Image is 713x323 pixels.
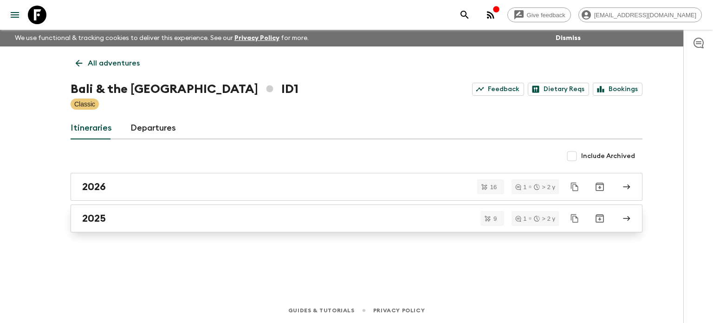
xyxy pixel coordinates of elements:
button: search adventures [455,6,474,24]
a: Bookings [593,83,642,96]
p: Classic [74,99,95,109]
div: 1 [515,216,526,222]
span: Give feedback [522,12,570,19]
p: We use functional & tracking cookies to deliver this experience. See our for more. [11,30,312,46]
h2: 2025 [82,212,106,224]
button: Archive [590,178,609,196]
button: Duplicate [566,178,583,195]
h2: 2026 [82,181,106,193]
button: menu [6,6,24,24]
div: 1 [515,184,526,190]
a: Privacy Policy [373,305,425,316]
span: [EMAIL_ADDRESS][DOMAIN_NAME] [589,12,701,19]
span: 16 [485,184,502,190]
div: > 2 y [534,216,555,222]
a: Departures [130,117,176,139]
a: Itineraries [71,117,112,139]
p: All adventures [88,58,140,69]
a: 2026 [71,173,642,201]
button: Dismiss [553,32,583,45]
button: Archive [590,209,609,228]
a: 2025 [71,204,642,232]
div: > 2 y [534,184,555,190]
a: Privacy Policy [234,35,279,41]
span: 9 [488,216,502,222]
div: [EMAIL_ADDRESS][DOMAIN_NAME] [578,7,702,22]
span: Include Archived [581,152,635,161]
button: Duplicate [566,210,583,227]
a: All adventures [71,54,145,73]
a: Feedback [472,83,524,96]
h1: Bali & the [GEOGRAPHIC_DATA] ID1 [71,80,298,99]
a: Give feedback [507,7,571,22]
a: Dietary Reqs [528,83,589,96]
a: Guides & Tutorials [288,305,355,316]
